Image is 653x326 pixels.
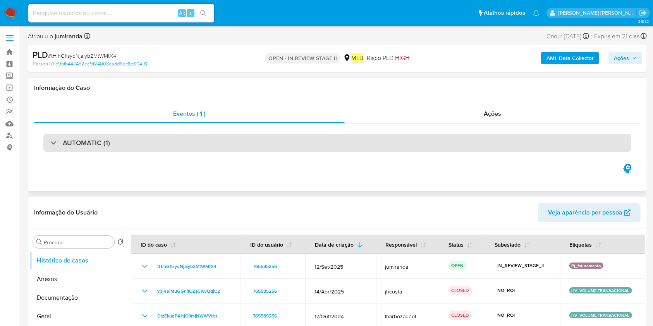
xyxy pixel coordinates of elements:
a: Notificações [533,10,540,16]
p: juliane.miranda@mercadolivre.com [558,9,637,17]
b: Person ID [33,60,54,67]
button: Procurar [36,239,42,245]
a: Sair [639,9,647,17]
button: Histórico de casos [30,251,127,270]
input: Procurar [44,239,111,246]
span: # tHihGfIsydNjaiyb2MtWMtX4 [48,52,116,60]
b: jumiranda [53,32,82,41]
h1: Informação do Caso [34,84,641,92]
h3: AUTOMATIC (1) [63,139,110,147]
span: HIGH [395,53,409,62]
span: Ações [614,52,629,64]
button: Documentação [30,288,127,307]
b: AML Data Collector [546,52,594,64]
span: Risco PLD: [367,54,409,62]
button: Veja aparência por pessoa [538,203,641,222]
h1: Informação do Usuário [34,209,98,216]
span: - [591,31,593,41]
button: search-icon [195,8,211,19]
span: s [189,9,192,17]
span: Atribuiu o [28,32,82,41]
button: AML Data Collector [541,52,599,64]
em: MLB [351,53,364,62]
input: Pesquise usuários ou casos... [28,8,214,18]
span: Expira em 21 dias [594,32,639,41]
button: Geral [30,307,127,326]
span: Atalhos rápidos [484,9,525,17]
button: Anexos [30,270,127,288]
a: e9bfb4474b2ee9f24003eadd6ec8b604 [55,60,147,67]
span: Ações [484,109,502,118]
span: Eventos ( 1 ) [174,109,206,118]
button: Retornar ao pedido padrão [117,239,124,247]
button: Ações [608,52,642,64]
div: Criou: [DATE] [546,31,589,41]
p: OPEN - IN REVIEW STAGE II [265,53,340,63]
span: Veja aparência por pessoa [548,203,622,222]
b: PLD [33,48,48,61]
div: AUTOMATIC (1) [43,134,631,152]
span: Alt [179,9,185,17]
